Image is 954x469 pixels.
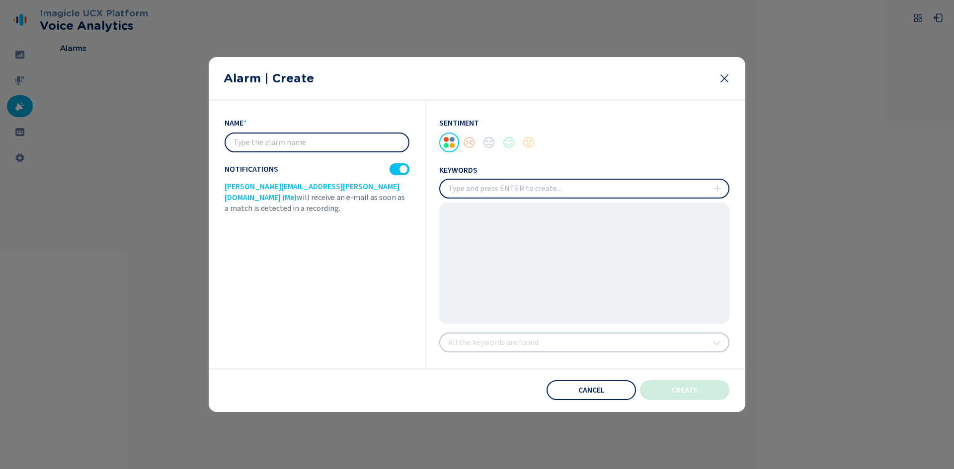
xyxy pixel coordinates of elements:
input: Type and press ENTER to create... [440,180,728,198]
span: create [672,386,698,394]
span: Cancel [578,386,605,394]
span: Notifications [225,165,278,174]
span: Sentiment [439,118,479,129]
span: name [225,118,243,129]
span: keywords [439,166,477,175]
h2: Alarm | Create [224,71,711,85]
input: Type the alarm name [226,134,408,151]
svg: plus [714,185,721,193]
span: will receive an e-mail as soon as a match is detected in a recording. [225,192,405,214]
svg: close [718,72,730,84]
button: create [640,380,729,400]
button: Cancel [547,380,636,400]
span: [PERSON_NAME][EMAIL_ADDRESS][PERSON_NAME][DOMAIN_NAME] (Me) [225,181,399,203]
